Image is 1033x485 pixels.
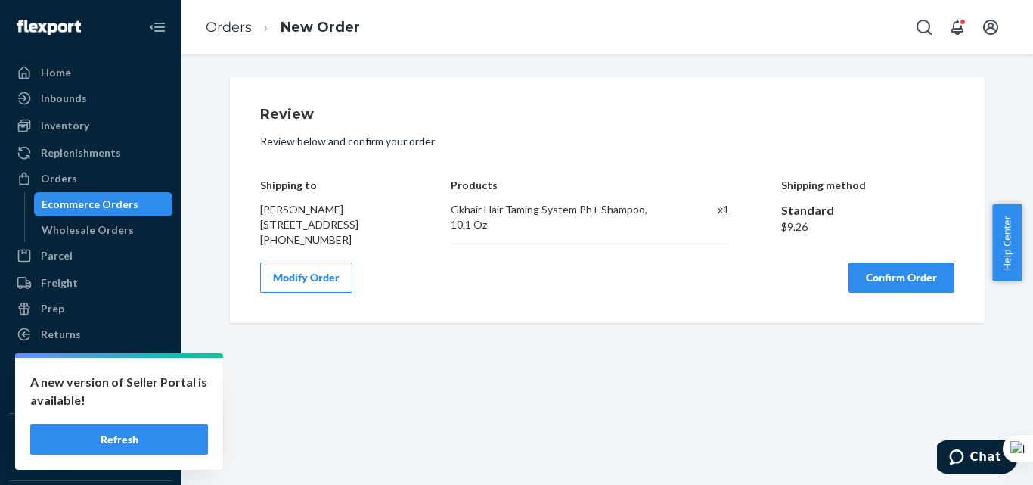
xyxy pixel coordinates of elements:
[9,86,172,110] a: Inbounds
[260,134,954,149] p: Review below and confirm your order
[9,377,172,401] a: Billing
[42,197,138,212] div: Ecommerce Orders
[17,20,81,35] img: Flexport logo
[781,219,955,235] div: $9.26
[41,145,121,160] div: Replenishments
[41,275,78,291] div: Freight
[9,61,172,85] a: Home
[41,65,71,80] div: Home
[9,350,172,374] a: Reporting
[9,322,172,347] a: Returns
[34,218,173,242] a: Wholesale Orders
[781,202,955,219] div: Standard
[41,248,73,263] div: Parcel
[41,327,81,342] div: Returns
[142,12,172,42] button: Close Navigation
[194,5,372,50] ol: breadcrumbs
[260,107,954,123] h1: Review
[451,179,728,191] h4: Products
[42,222,134,238] div: Wholesale Orders
[41,171,77,186] div: Orders
[260,179,399,191] h4: Shipping to
[937,440,1018,477] iframe: Opens a widget where you can chat to one of our agents
[942,12,973,42] button: Open notifications
[685,202,729,232] div: x 1
[9,297,172,321] a: Prep
[781,179,955,191] h4: Shipping method
[976,12,1006,42] button: Open account menu
[9,166,172,191] a: Orders
[992,204,1022,281] button: Help Center
[41,118,89,133] div: Inventory
[41,301,64,316] div: Prep
[9,456,172,474] a: Add Integration
[260,232,399,247] div: [PHONE_NUMBER]
[848,263,954,293] button: Confirm Order
[30,373,208,409] p: A new version of Seller Portal is available!
[9,271,172,295] a: Freight
[260,263,352,293] button: Modify Order
[9,244,172,268] a: Parcel
[9,141,172,165] a: Replenishments
[206,19,252,36] a: Orders
[260,203,358,231] span: [PERSON_NAME] [STREET_ADDRESS]
[9,113,172,138] a: Inventory
[34,192,173,216] a: Ecommerce Orders
[30,424,208,455] button: Refresh
[9,426,172,450] button: Integrations
[909,12,939,42] button: Open Search Box
[281,19,360,36] a: New Order
[41,91,87,106] div: Inbounds
[451,202,669,232] div: Gkhair Hair Taming System Ph+ Shampoo, 10.1 Oz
